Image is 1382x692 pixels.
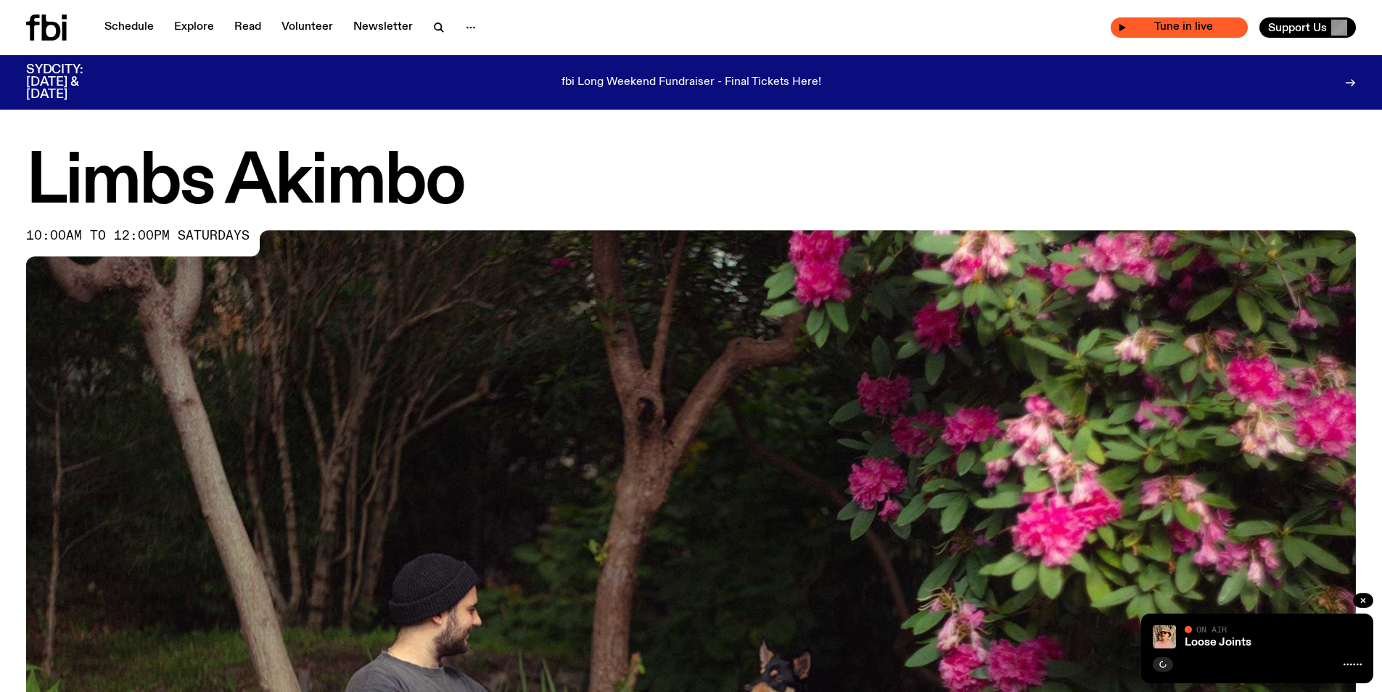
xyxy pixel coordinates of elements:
h1: Limbs Akimbo [26,150,1356,216]
span: Tune in live [1127,22,1241,33]
span: 10:00am to 12:00pm saturdays [26,230,250,242]
a: Read [226,17,270,38]
a: Explore [165,17,223,38]
a: Volunteer [273,17,342,38]
button: On AirLoose JointsTune in live [1111,17,1248,38]
button: Support Us [1259,17,1356,38]
a: Newsletter [345,17,421,38]
h3: SYDCITY: [DATE] & [DATE] [26,64,119,101]
a: Loose Joints [1185,637,1251,648]
img: Tyson stands in front of a paperbark tree wearing orange sunglasses, a suede bucket hat and a pin... [1153,625,1176,648]
p: fbi Long Weekend Fundraiser - Final Tickets Here! [562,76,821,89]
span: On Air [1196,624,1227,634]
span: Support Us [1268,21,1327,34]
a: Schedule [96,17,163,38]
